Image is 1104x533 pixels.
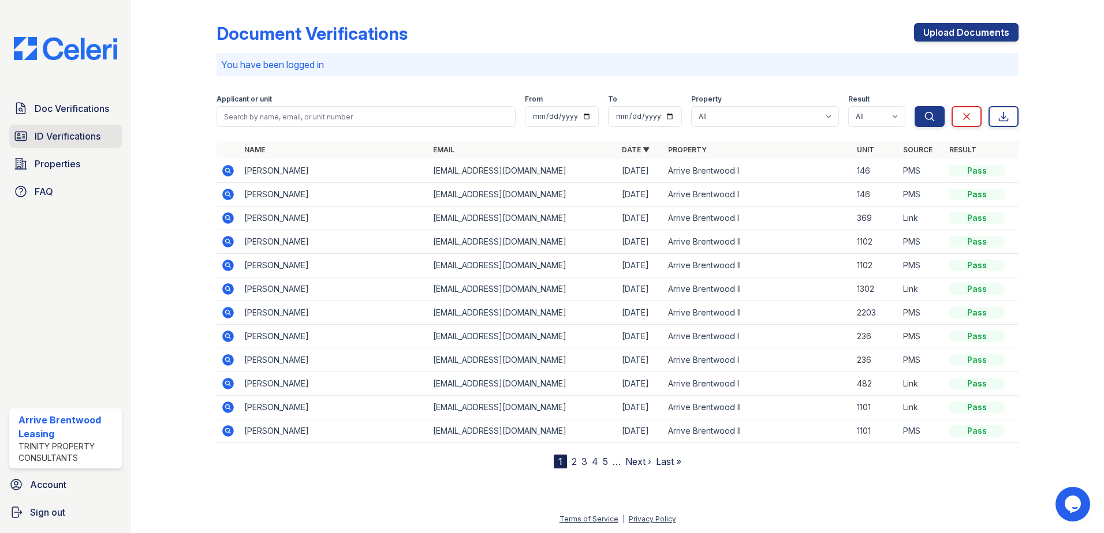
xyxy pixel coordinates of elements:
td: Arrive Brentwood I [663,372,852,396]
div: Pass [949,331,1005,342]
td: 146 [852,159,898,183]
td: [PERSON_NAME] [240,277,428,301]
td: Arrive Brentwood I [663,325,852,348]
td: PMS [898,325,945,348]
div: Pass [949,212,1005,224]
td: 369 [852,207,898,230]
td: [EMAIL_ADDRESS][DOMAIN_NAME] [428,396,617,419]
div: Pass [949,283,1005,295]
td: 1101 [852,396,898,419]
td: 146 [852,183,898,207]
td: PMS [898,254,945,277]
td: [PERSON_NAME] [240,348,428,372]
a: Doc Verifications [9,97,122,120]
td: [EMAIL_ADDRESS][DOMAIN_NAME] [428,207,617,230]
a: Next › [625,456,651,467]
td: [DATE] [617,159,663,183]
td: 1302 [852,277,898,301]
div: Pass [949,260,1005,271]
div: Arrive Brentwood Leasing [18,413,117,441]
td: [DATE] [617,419,663,443]
label: Property [691,95,722,104]
a: Terms of Service [560,515,618,523]
td: 1102 [852,230,898,254]
div: Pass [949,307,1005,318]
td: [EMAIL_ADDRESS][DOMAIN_NAME] [428,254,617,277]
td: [PERSON_NAME] [240,254,428,277]
a: 4 [592,456,598,467]
a: ID Verifications [9,125,122,148]
td: [PERSON_NAME] [240,230,428,254]
span: Account [30,478,66,491]
td: 482 [852,372,898,396]
label: To [608,95,617,104]
img: CE_Logo_Blue-a8612792a0a2168367f1c8372b55b34899dd931a85d93a1a3d3e32e68fde9ad4.png [5,37,126,60]
a: 3 [581,456,587,467]
td: [PERSON_NAME] [240,419,428,443]
td: Arrive Brentwood I [663,183,852,207]
td: 236 [852,325,898,348]
td: PMS [898,301,945,325]
td: [DATE] [617,301,663,325]
a: 2 [572,456,577,467]
td: [PERSON_NAME] [240,396,428,419]
label: Result [848,95,870,104]
div: Pass [949,236,1005,247]
a: Properties [9,152,122,175]
td: [EMAIL_ADDRESS][DOMAIN_NAME] [428,301,617,325]
span: Doc Verifications [35,102,109,115]
td: Link [898,372,945,396]
td: [DATE] [617,207,663,230]
div: Document Verifications [217,23,408,44]
td: [EMAIL_ADDRESS][DOMAIN_NAME] [428,419,617,443]
td: [DATE] [617,230,663,254]
a: Last » [656,456,681,467]
td: PMS [898,159,945,183]
td: 236 [852,348,898,372]
a: Date ▼ [622,145,650,154]
td: 2203 [852,301,898,325]
a: FAQ [9,180,122,203]
td: Arrive Brentwood II [663,254,852,277]
div: Pass [949,165,1005,177]
a: Privacy Policy [629,515,676,523]
td: [EMAIL_ADDRESS][DOMAIN_NAME] [428,183,617,207]
a: Result [949,145,976,154]
td: Link [898,396,945,419]
td: 1102 [852,254,898,277]
td: Arrive Brentwood I [663,159,852,183]
div: Pass [949,189,1005,200]
div: Pass [949,378,1005,389]
iframe: chat widget [1055,487,1092,521]
td: [DATE] [617,254,663,277]
span: Sign out [30,505,65,519]
td: Arrive Brentwood I [663,207,852,230]
a: Sign out [5,501,126,524]
td: [EMAIL_ADDRESS][DOMAIN_NAME] [428,277,617,301]
input: Search by name, email, or unit number [217,106,516,127]
span: FAQ [35,185,53,198]
a: Source [903,145,933,154]
td: PMS [898,183,945,207]
div: Pass [949,425,1005,437]
a: Upload Documents [914,23,1019,42]
td: [EMAIL_ADDRESS][DOMAIN_NAME] [428,325,617,348]
td: [EMAIL_ADDRESS][DOMAIN_NAME] [428,372,617,396]
a: Name [244,145,265,154]
td: [PERSON_NAME] [240,207,428,230]
a: Property [668,145,707,154]
td: Arrive Brentwood II [663,419,852,443]
td: [DATE] [617,277,663,301]
div: Trinity Property Consultants [18,441,117,464]
div: Pass [949,354,1005,366]
div: | [622,515,625,523]
td: Arrive Brentwood II [663,396,852,419]
td: Arrive Brentwood II [663,230,852,254]
td: [EMAIL_ADDRESS][DOMAIN_NAME] [428,159,617,183]
p: You have been logged in [221,58,1014,72]
label: Applicant or unit [217,95,272,104]
td: PMS [898,348,945,372]
td: [PERSON_NAME] [240,159,428,183]
td: [DATE] [617,372,663,396]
